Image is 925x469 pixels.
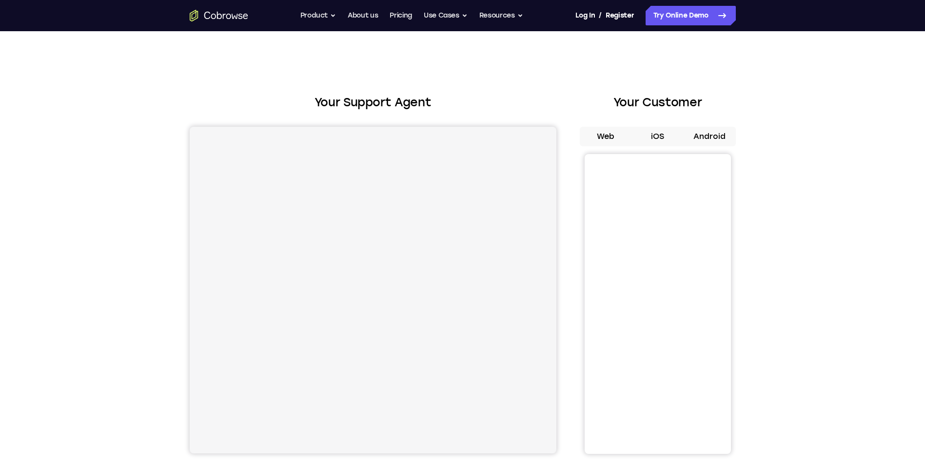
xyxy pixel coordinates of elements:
[300,6,336,25] button: Product
[348,6,378,25] a: About us
[631,127,684,146] button: iOS
[190,94,556,111] h2: Your Support Agent
[580,94,736,111] h2: Your Customer
[390,6,412,25] a: Pricing
[684,127,736,146] button: Android
[575,6,595,25] a: Log In
[599,10,602,21] span: /
[424,6,468,25] button: Use Cases
[580,127,632,146] button: Web
[190,127,556,453] iframe: Agent
[606,6,634,25] a: Register
[479,6,523,25] button: Resources
[190,10,248,21] a: Go to the home page
[646,6,736,25] a: Try Online Demo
